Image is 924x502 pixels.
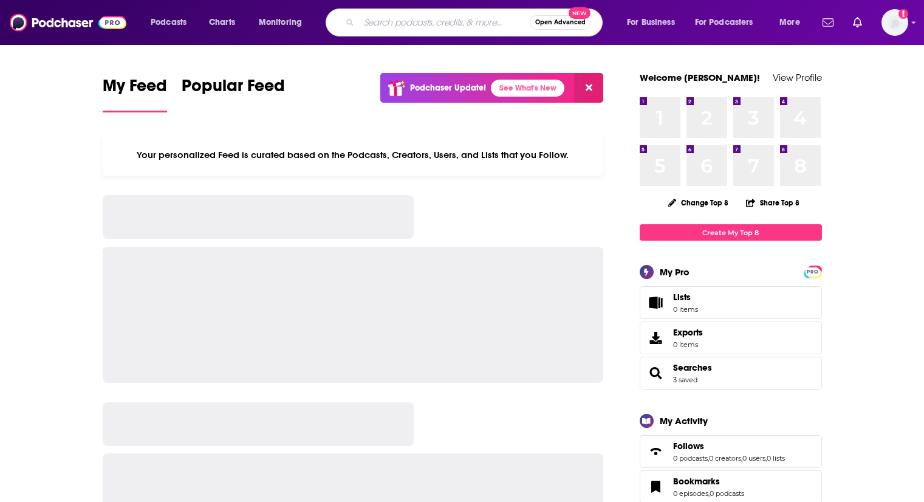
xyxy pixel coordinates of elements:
[644,365,668,382] a: Searches
[881,9,908,36] span: Logged in as GregKubie
[640,286,822,319] a: Lists
[708,454,709,462] span: ,
[640,72,760,83] a: Welcome [PERSON_NAME]!
[103,75,167,103] span: My Feed
[644,443,668,460] a: Follows
[673,327,703,338] span: Exports
[410,83,486,93] p: Podchaser Update!
[151,14,187,31] span: Podcasts
[627,14,675,31] span: For Business
[673,476,744,487] a: Bookmarks
[848,12,867,33] a: Show notifications dropdown
[695,14,753,31] span: For Podcasters
[709,454,741,462] a: 0 creators
[182,75,285,112] a: Popular Feed
[640,224,822,241] a: Create My Top 8
[741,454,742,462] span: ,
[209,14,235,31] span: Charts
[103,134,604,176] div: Your personalized Feed is curated based on the Podcasts, Creators, Users, and Lists that you Follow.
[673,441,785,452] a: Follows
[530,15,591,30] button: Open AdvancedNew
[806,267,820,276] a: PRO
[881,9,908,36] img: User Profile
[779,14,800,31] span: More
[898,9,908,19] svg: Add a profile image
[673,305,698,314] span: 0 items
[182,75,285,103] span: Popular Feed
[818,12,838,33] a: Show notifications dropdown
[250,13,318,32] button: open menu
[673,489,708,498] a: 0 episodes
[142,13,202,32] button: open menu
[640,321,822,354] a: Exports
[660,415,708,427] div: My Activity
[535,19,586,26] span: Open Advanced
[660,266,690,278] div: My Pro
[767,454,785,462] a: 0 lists
[673,476,720,487] span: Bookmarks
[673,362,712,373] a: Searches
[618,13,690,32] button: open menu
[661,195,736,210] button: Change Top 8
[673,292,691,303] span: Lists
[640,357,822,390] span: Searches
[103,75,167,112] a: My Feed
[710,489,744,498] a: 0 podcasts
[687,13,771,32] button: open menu
[745,191,800,215] button: Share Top 8
[644,478,668,495] a: Bookmarks
[708,489,710,498] span: ,
[773,72,822,83] a: View Profile
[644,294,668,311] span: Lists
[673,376,697,384] a: 3 saved
[569,7,590,19] span: New
[673,292,698,303] span: Lists
[673,454,708,462] a: 0 podcasts
[806,267,820,277] span: PRO
[673,441,704,452] span: Follows
[742,454,765,462] a: 0 users
[765,454,767,462] span: ,
[673,340,703,349] span: 0 items
[201,13,242,32] a: Charts
[337,9,614,36] div: Search podcasts, credits, & more...
[640,435,822,468] span: Follows
[491,80,564,97] a: See What's New
[10,11,126,34] img: Podchaser - Follow, Share and Rate Podcasts
[259,14,302,31] span: Monitoring
[771,13,815,32] button: open menu
[881,9,908,36] button: Show profile menu
[644,329,668,346] span: Exports
[359,13,530,32] input: Search podcasts, credits, & more...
